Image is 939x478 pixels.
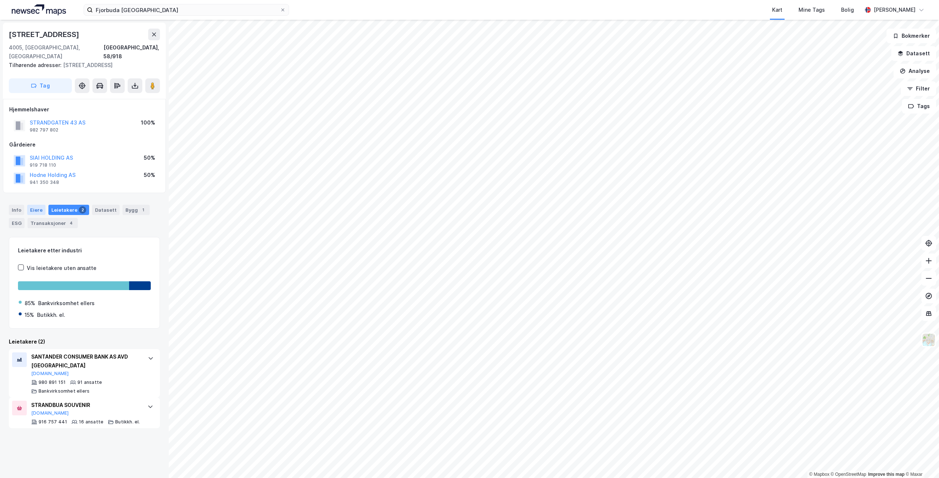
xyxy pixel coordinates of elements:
[841,5,854,14] div: Bolig
[9,105,160,114] div: Hjemmelshaver
[31,352,140,370] div: SANTANDER CONSUMER BANK AS AVD [GEOGRAPHIC_DATA]
[9,140,160,149] div: Gårdeiere
[902,443,939,478] iframe: Chat Widget
[141,118,155,127] div: 100%
[30,127,58,133] div: 982 797 802
[144,171,155,179] div: 50%
[27,205,45,215] div: Eiere
[30,162,56,168] div: 919 718 110
[79,206,86,214] div: 2
[887,29,936,43] button: Bokmerker
[9,205,24,215] div: Info
[831,472,866,477] a: OpenStreetMap
[115,419,140,425] div: Butikkh. el.
[9,61,154,70] div: [STREET_ADDRESS]
[901,81,936,96] button: Filter
[9,43,103,61] div: 4005, [GEOGRAPHIC_DATA], [GEOGRAPHIC_DATA]
[37,311,65,319] div: Butikkh. el.
[27,264,96,273] div: Vis leietakere uten ansatte
[31,371,69,377] button: [DOMAIN_NAME]
[809,472,829,477] a: Mapbox
[79,419,103,425] div: 16 ansatte
[868,472,905,477] a: Improve this map
[103,43,160,61] div: [GEOGRAPHIC_DATA], 58/918
[902,99,936,114] button: Tags
[9,337,160,346] div: Leietakere (2)
[9,78,72,93] button: Tag
[48,205,89,215] div: Leietakere
[39,388,89,394] div: Bankvirksomhet ellers
[18,246,151,255] div: Leietakere etter industri
[31,401,140,410] div: STRANDBUA SOUVENIR
[772,5,782,14] div: Kart
[922,333,936,347] img: Z
[9,29,81,40] div: [STREET_ADDRESS]
[799,5,825,14] div: Mine Tags
[9,62,63,68] span: Tilhørende adresser:
[25,311,34,319] div: 15%
[12,4,66,15] img: logo.a4113a55bc3d86da70a041830d287a7e.svg
[891,46,936,61] button: Datasett
[39,379,66,385] div: 980 891 151
[874,5,916,14] div: [PERSON_NAME]
[67,219,75,227] div: 4
[31,410,69,416] button: [DOMAIN_NAME]
[93,4,280,15] input: Søk på adresse, matrikkel, gårdeiere, leietakere eller personer
[139,206,147,214] div: 1
[9,218,25,228] div: ESG
[25,299,35,308] div: 85%
[92,205,120,215] div: Datasett
[123,205,150,215] div: Bygg
[39,419,67,425] div: 916 757 441
[894,64,936,78] button: Analyse
[144,153,155,162] div: 50%
[28,218,78,228] div: Transaksjoner
[77,379,102,385] div: 91 ansatte
[902,443,939,478] div: Kontrollprogram for chat
[30,179,59,185] div: 941 350 348
[38,299,95,308] div: Bankvirksomhet ellers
